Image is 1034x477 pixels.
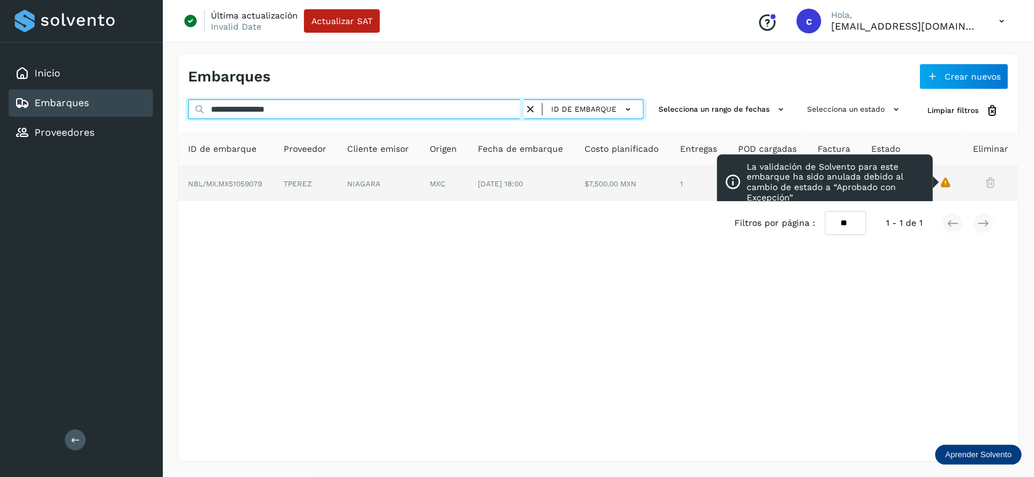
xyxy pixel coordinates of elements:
[747,162,925,203] p: La validación de Solvento para este embarque ha sido anulada debido al cambio de estado a “Aproba...
[831,10,979,20] p: Hola,
[551,104,617,115] span: ID de embarque
[935,445,1022,465] div: Aprender Solvento
[35,67,60,79] a: Inicio
[420,167,467,201] td: MXC
[211,21,261,32] p: Invalid Date
[337,167,421,201] td: NIAGARA
[548,101,638,118] button: ID de embarque
[211,10,298,21] p: Última actualización
[802,99,908,120] button: Selecciona un estado
[818,143,850,156] span: Factura
[347,143,409,156] span: Cliente emisor
[9,119,153,146] div: Proveedores
[585,143,659,156] span: Costo planificado
[734,217,815,230] span: Filtros por página :
[927,105,979,116] span: Limpiar filtros
[945,450,1012,460] p: Aprender Solvento
[831,20,979,32] p: cavila@niagarawater.com
[575,167,670,201] td: $7,500.00 MXN
[274,167,337,201] td: TPEREZ
[188,180,262,188] span: NBL/MX.MX51059079
[188,68,271,86] h4: Embarques
[886,217,922,230] span: 1 - 1 de 1
[9,89,153,117] div: Embarques
[670,167,728,201] td: 1
[304,9,380,33] button: Actualizar SAT
[35,97,89,109] a: Embarques
[680,143,717,156] span: Entregas
[478,143,563,156] span: Fecha de embarque
[654,99,792,120] button: Selecciona un rango de fechas
[973,143,1008,156] span: Eliminar
[9,60,153,87] div: Inicio
[738,143,797,156] span: POD cargadas
[871,143,900,156] span: Estado
[430,143,457,156] span: Origen
[478,180,523,188] span: [DATE] 18:00
[945,72,1001,81] span: Crear nuevos
[284,143,326,156] span: Proveedor
[311,17,372,25] span: Actualizar SAT
[917,99,1009,122] button: Limpiar filtros
[188,143,256,156] span: ID de embarque
[35,127,94,138] a: Proveedores
[919,64,1009,89] button: Crear nuevos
